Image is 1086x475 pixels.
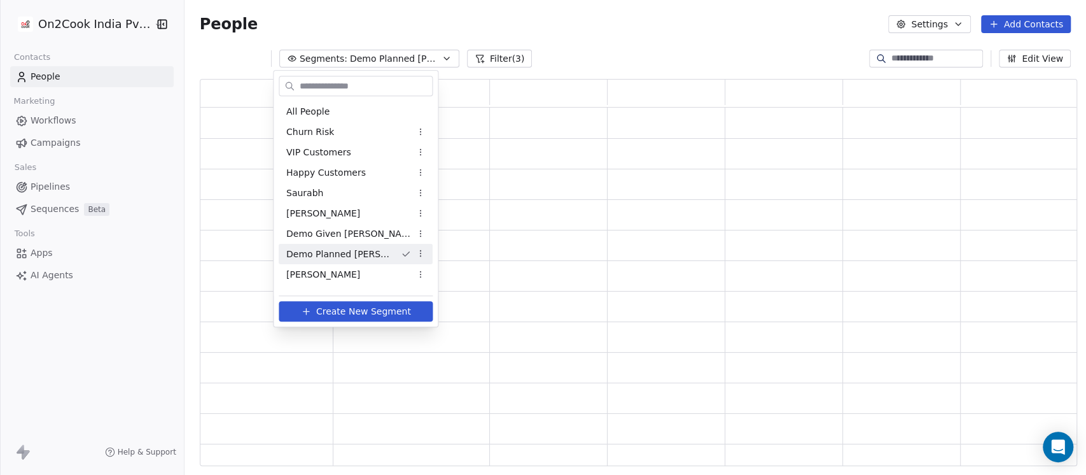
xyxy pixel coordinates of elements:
span: VIP Customers [286,146,351,159]
span: [PERSON_NAME] Follow up [286,288,405,302]
span: [PERSON_NAME] [286,207,360,220]
span: Create New Segment [316,305,411,318]
span: All People [286,105,330,118]
span: Demo Given [PERSON_NAME] [286,227,411,241]
span: Churn Risk [286,125,334,139]
button: Create New Segment [279,302,433,322]
span: Demo Planned [PERSON_NAME] [286,248,391,261]
span: [PERSON_NAME] [286,268,360,281]
span: Happy Customers [286,166,366,180]
span: Saurabh [286,187,323,200]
